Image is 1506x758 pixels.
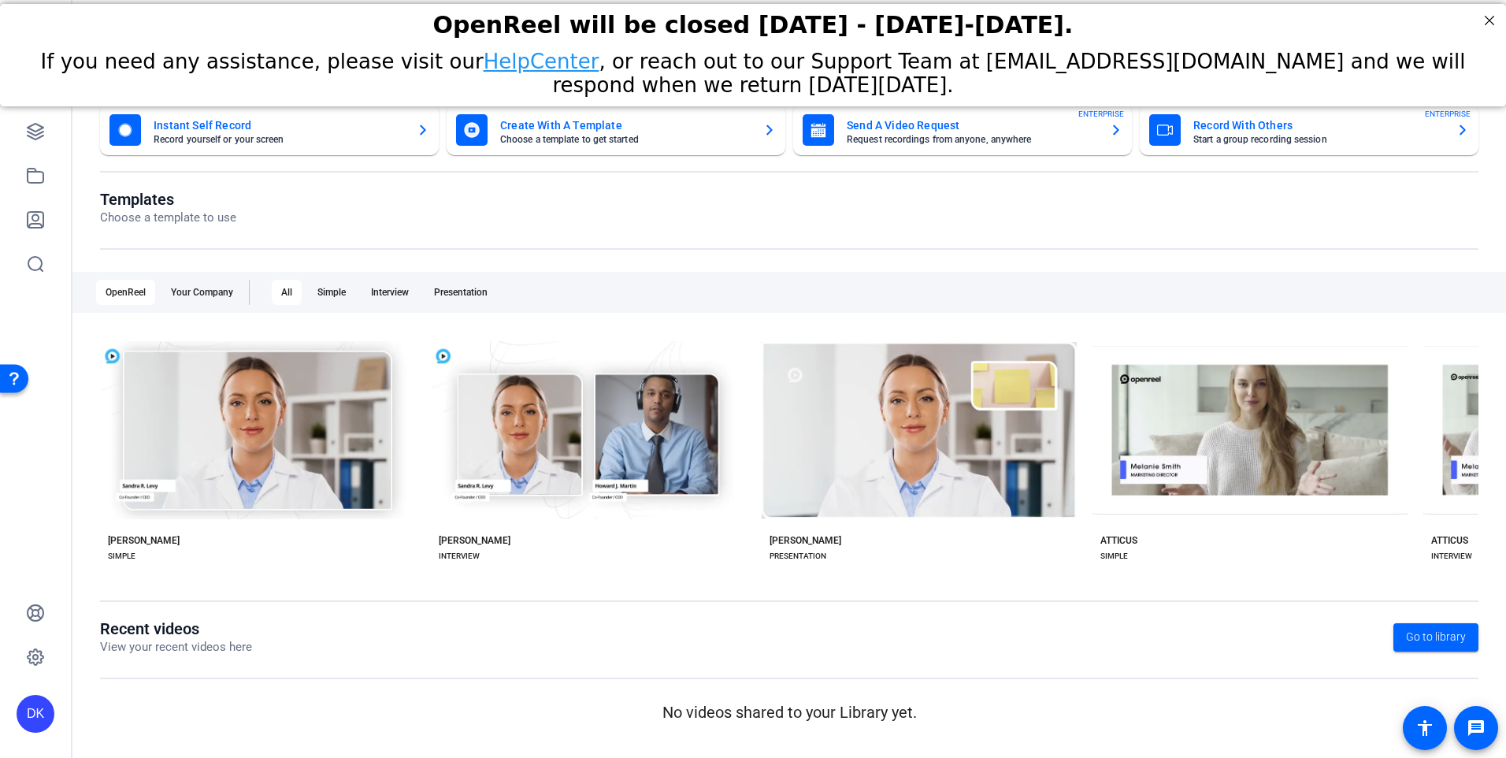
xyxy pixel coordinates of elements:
span: ENTERPRISE [1078,108,1124,120]
div: INTERVIEW [1431,550,1472,563]
button: Send A Video RequestRequest recordings from anyone, anywhereENTERPRISE [793,105,1132,155]
span: Preview Atticus [1229,442,1294,451]
a: Go to library [1393,623,1478,652]
mat-card-subtitle: Choose a template to get started [500,135,751,144]
span: ENTERPRISE [1425,108,1471,120]
mat-icon: play_arrow [524,437,543,456]
h1: Recent videos [100,619,252,638]
span: Start with [PERSON_NAME] [542,397,657,407]
span: Preview [PERSON_NAME] [215,442,322,451]
mat-card-subtitle: Record yourself or your screen [154,135,404,144]
span: Start with [PERSON_NAME] [1204,397,1319,407]
mat-icon: check_circle [1181,392,1200,411]
button: Instant Self RecordRecord yourself or your screen [100,105,439,155]
mat-icon: check_circle [189,392,208,411]
mat-card-subtitle: Start a group recording session [1193,135,1444,144]
div: [PERSON_NAME] [108,534,180,547]
p: No videos shared to your Library yet. [100,700,1478,724]
mat-icon: check_circle [851,392,870,411]
mat-card-title: Send A Video Request [847,116,1097,135]
div: OpenReel will be closed [DATE] - [DATE]-[DATE]. [20,7,1486,35]
div: DK [17,695,54,733]
mat-icon: play_arrow [855,437,874,456]
mat-card-title: Instant Self Record [154,116,404,135]
span: Start with [PERSON_NAME] [873,397,988,407]
div: INTERVIEW [439,550,480,563]
mat-icon: play_arrow [193,437,212,456]
span: Preview [PERSON_NAME] [877,442,984,451]
div: Presentation [425,280,497,305]
button: Create With A TemplateChoose a template to get started [447,105,785,155]
div: OpenReel [96,280,155,305]
div: [PERSON_NAME] [439,534,510,547]
button: Record With OthersStart a group recording sessionENTERPRISE [1140,105,1478,155]
mat-card-title: Create With A Template [500,116,751,135]
h1: Templates [100,190,236,209]
div: SIMPLE [1100,550,1128,563]
div: All [272,280,302,305]
div: ATTICUS [1100,534,1137,547]
p: View your recent videos here [100,638,252,656]
mat-icon: accessibility [1415,719,1434,738]
mat-icon: check_circle [520,392,539,411]
span: Preview [PERSON_NAME] [546,442,653,451]
mat-icon: play_arrow [1207,437,1226,456]
div: ATTICUS [1431,534,1468,547]
div: SIMPLE [108,550,135,563]
mat-icon: message [1467,719,1486,738]
p: Choose a template to use [100,209,236,227]
div: [PERSON_NAME] [770,534,841,547]
div: Interview [362,280,418,305]
span: Go to library [1406,629,1466,645]
div: Your Company [161,280,243,305]
mat-card-subtitle: Request recordings from anyone, anywhere [847,135,1097,144]
span: If you need any assistance, please visit our , or reach out to our Support Team at [EMAIL_ADDRESS... [41,46,1466,93]
a: HelpCenter [484,46,599,69]
div: PRESENTATION [770,550,826,563]
div: Simple [308,280,355,305]
mat-card-title: Record With Others [1193,116,1444,135]
span: Start with [PERSON_NAME] [211,397,326,407]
